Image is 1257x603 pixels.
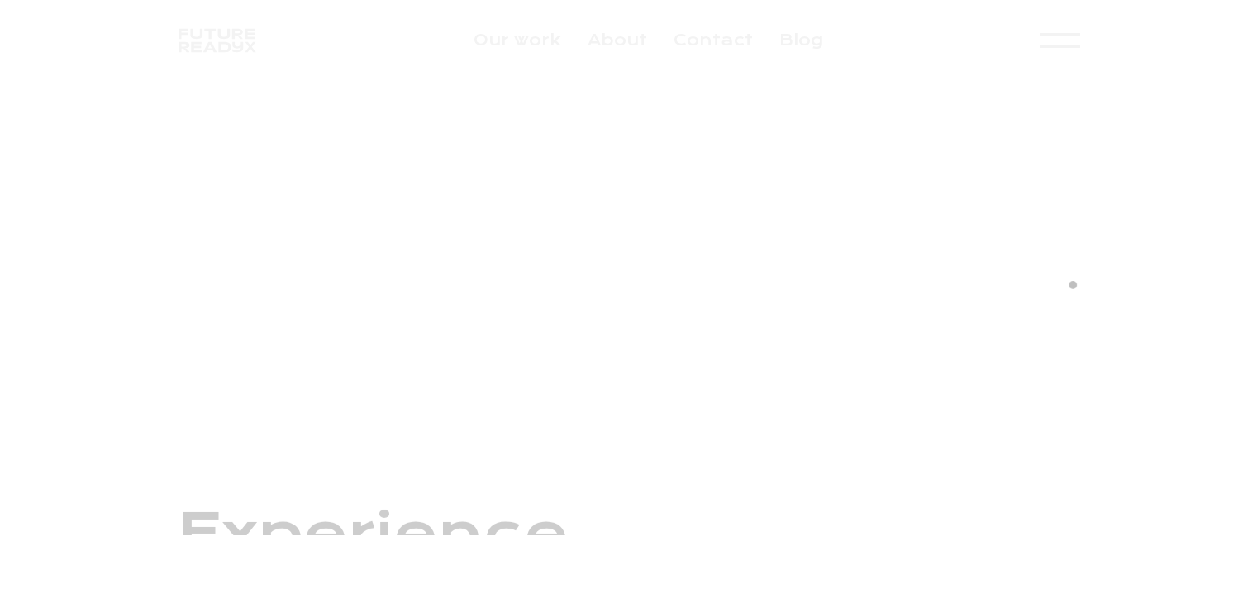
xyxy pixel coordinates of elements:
a: Contact [674,31,753,50]
a: home [178,24,257,57]
a: Blog [779,31,823,50]
div: menu [1040,23,1080,58]
a: About [588,31,647,50]
img: Futurereadyx Logo [178,24,257,57]
a: Our work [474,31,561,50]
